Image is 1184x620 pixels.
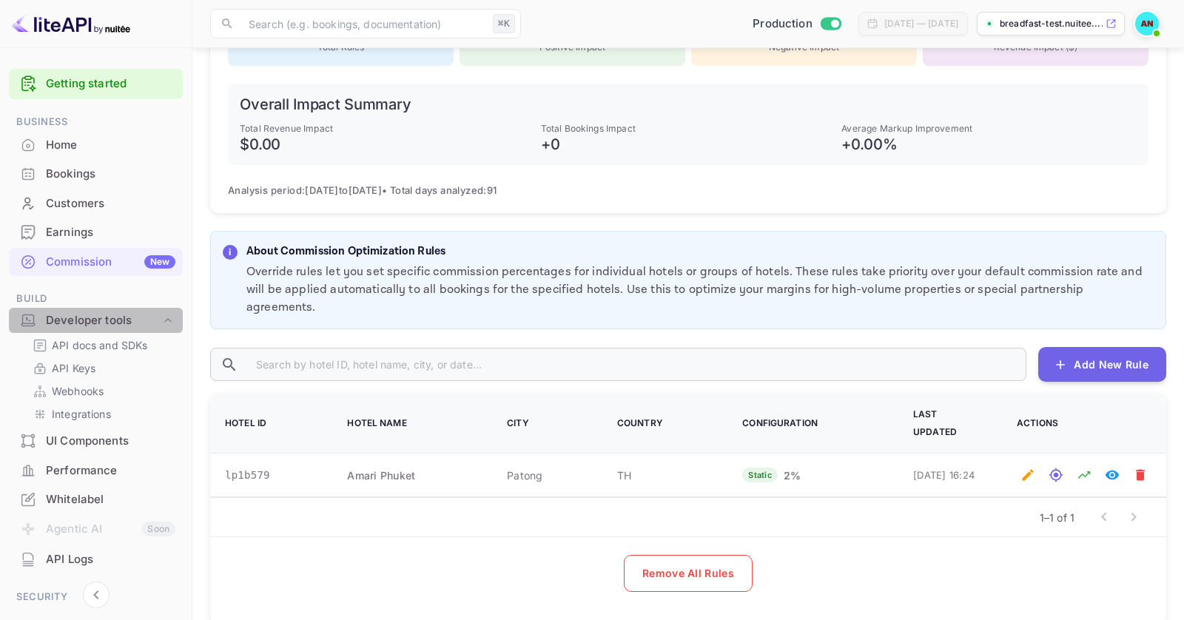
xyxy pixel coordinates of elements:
span: Business [9,114,183,130]
a: CommissionNew [9,248,183,275]
div: Bookings [46,166,175,183]
a: API docs and SDKs [33,337,171,353]
a: Getting started [46,75,175,92]
th: City [489,394,599,454]
th: Actions [999,394,1166,454]
div: Performance [9,456,183,485]
button: Collapse navigation [83,582,110,608]
a: Customers [9,189,183,217]
p: Override rules let you set specific commission percentages for individual hotels or groups of hot... [246,263,1154,317]
a: API Logs [9,545,183,573]
p: About Commission Optimization Rules [246,243,1154,260]
a: API Keys [33,360,171,376]
a: Home [9,131,183,158]
p: Total Bookings Impact [541,122,836,135]
div: API docs and SDKs [27,334,177,356]
div: Bookings [9,160,183,189]
div: Home [46,137,175,154]
div: Integrations [27,403,177,425]
th: Hotel Name [329,394,489,454]
div: Webhooks [27,380,177,402]
td: Patong [489,454,599,497]
a: Performance [9,456,183,484]
p: Total Revenue Impact [240,122,535,135]
div: Earnings [9,218,183,247]
div: Switch to Sandbox mode [747,16,847,33]
p: 1–1 of 1 [1040,510,1074,525]
div: New [144,255,175,269]
p: Integrations [52,406,111,422]
th: Configuration [724,394,895,454]
td: lp1b579 [210,454,329,497]
a: Whitelabel [9,485,183,513]
div: Earnings [46,224,175,241]
div: Commission [46,254,175,271]
div: Customers [9,189,183,218]
div: Developer tools [9,308,183,334]
h6: Overall Impact Summary [240,95,1137,113]
th: Country [599,394,724,454]
h6: + 0 [541,135,836,153]
div: CommissionNew [9,248,183,277]
span: Build [9,291,183,307]
div: Fixed markup percentage applied to all bookings [742,468,878,483]
p: i [229,246,231,259]
div: ⌘K [493,14,515,33]
div: Getting started [9,69,183,99]
th: Hotel ID [210,394,329,454]
div: Whitelabel [46,491,175,508]
div: Home [9,131,183,160]
h6: $ 0.00 [240,135,535,153]
div: UI Components [9,427,183,456]
button: Test rates for this hotel [1045,464,1067,486]
button: Remove All Rules [624,555,753,592]
div: Customers [46,195,175,212]
span: Security [9,589,183,605]
a: Webhooks [33,383,171,399]
p: API Keys [52,360,95,376]
div: Developer tools [46,312,161,329]
td: Amari Phuket [329,454,489,497]
button: Mark for deletion [1129,464,1151,486]
button: Add New Rule [1038,347,1166,383]
span: Production [753,16,813,33]
p: Average Markup Improvement [841,122,1137,135]
th: Last Updated [895,394,999,454]
p: Webhooks [52,383,104,399]
div: API Keys [27,357,177,379]
span: Analysis period: [DATE] to [DATE] • Total days analyzed: 91 [228,183,1148,199]
p: API docs and SDKs [52,337,148,353]
input: Search (e.g. bookings, documentation) [240,9,487,38]
div: UI Components [46,433,175,450]
span: Static [742,469,778,482]
img: LiteAPI logo [12,12,130,36]
div: API Logs [9,545,183,574]
button: View in Whitelabel [1101,464,1123,486]
button: Analyze hotel markup performance [1073,464,1095,486]
a: Bookings [9,160,183,187]
div: Performance [46,462,175,479]
div: API Logs [46,551,175,568]
input: Search by hotel ID, hotel name, city, or date... [244,348,1026,380]
div: [DATE] — [DATE] [884,17,958,30]
h6: + 0.00 % [841,135,1137,153]
td: [DATE] 16:24 [895,454,999,497]
p: 2 % [784,468,801,483]
td: TH [599,454,724,497]
img: Abdelrahman Nasef [1135,12,1159,36]
div: Whitelabel [9,485,183,514]
a: Earnings [9,218,183,246]
a: UI Components [9,427,183,454]
p: breadfast-test.nuitee.... [1000,17,1103,30]
button: Edit optimization rule [1017,464,1039,486]
a: Integrations [33,406,171,422]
